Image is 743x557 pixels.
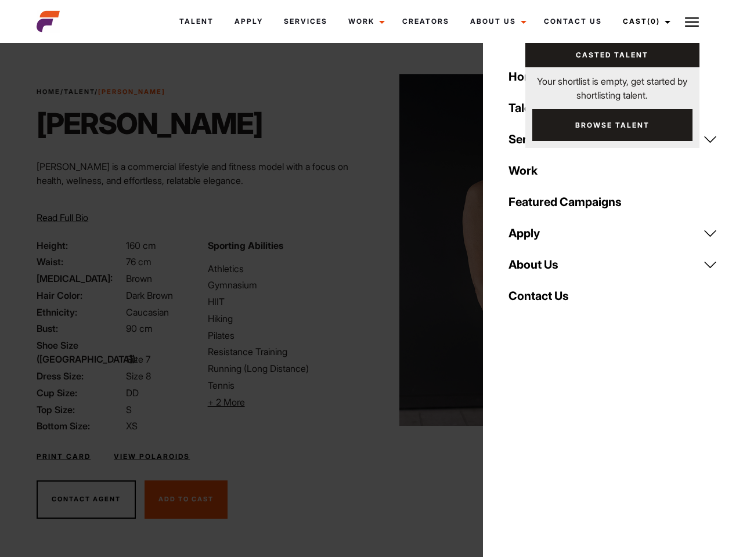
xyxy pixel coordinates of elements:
[208,378,365,392] li: Tennis
[37,480,136,519] button: Contact Agent
[126,323,153,334] span: 90 cm
[208,396,245,408] span: + 2 More
[647,17,660,26] span: (0)
[208,262,365,276] li: Athletics
[37,160,365,187] p: [PERSON_NAME] is a commercial lifestyle and fitness model with a focus on health, wellness, and e...
[37,386,124,400] span: Cup Size:
[37,238,124,252] span: Height:
[37,305,124,319] span: Ethnicity:
[208,295,365,309] li: HIIT
[338,6,392,37] a: Work
[502,124,724,155] a: Services
[612,6,677,37] a: Cast(0)
[126,306,169,318] span: Caucasian
[64,88,95,96] a: Talent
[126,370,151,382] span: Size 8
[126,420,138,432] span: XS
[37,288,124,302] span: Hair Color:
[37,197,365,238] p: Through her modeling and wellness brand, HEAL, she inspires others on their wellness journeys—cha...
[502,249,724,280] a: About Us
[460,6,533,37] a: About Us
[114,451,190,462] a: View Polaroids
[533,6,612,37] a: Contact Us
[502,92,724,124] a: Talent
[208,278,365,292] li: Gymnasium
[685,15,699,29] img: Burger icon
[37,403,124,417] span: Top Size:
[37,10,60,33] img: cropped-aefm-brand-fav-22-square.png
[158,495,214,503] span: Add To Cast
[502,186,724,218] a: Featured Campaigns
[502,61,724,92] a: Home
[37,338,124,366] span: Shoe Size ([GEOGRAPHIC_DATA]):
[126,387,139,399] span: DD
[208,345,365,359] li: Resistance Training
[208,361,365,375] li: Running (Long Distance)
[502,218,724,249] a: Apply
[126,256,152,267] span: 76 cm
[145,480,228,519] button: Add To Cast
[37,88,60,96] a: Home
[37,106,262,141] h1: [PERSON_NAME]
[126,353,150,365] span: Size 7
[37,212,88,223] span: Read Full Bio
[37,87,165,97] span: / /
[273,6,338,37] a: Services
[208,312,365,325] li: Hiking
[37,419,124,433] span: Bottom Size:
[392,6,460,37] a: Creators
[224,6,273,37] a: Apply
[37,255,124,269] span: Waist:
[98,88,165,96] strong: [PERSON_NAME]
[525,67,699,102] p: Your shortlist is empty, get started by shortlisting talent.
[532,109,692,141] a: Browse Talent
[37,321,124,335] span: Bust:
[37,272,124,285] span: [MEDICAL_DATA]:
[126,273,152,284] span: Brown
[525,43,699,67] a: Casted Talent
[37,369,124,383] span: Dress Size:
[37,451,91,462] a: Print Card
[208,328,365,342] li: Pilates
[502,280,724,312] a: Contact Us
[126,290,173,301] span: Dark Brown
[37,211,88,225] button: Read Full Bio
[208,240,283,251] strong: Sporting Abilities
[126,404,132,415] span: S
[169,6,224,37] a: Talent
[126,240,156,251] span: 160 cm
[502,155,724,186] a: Work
